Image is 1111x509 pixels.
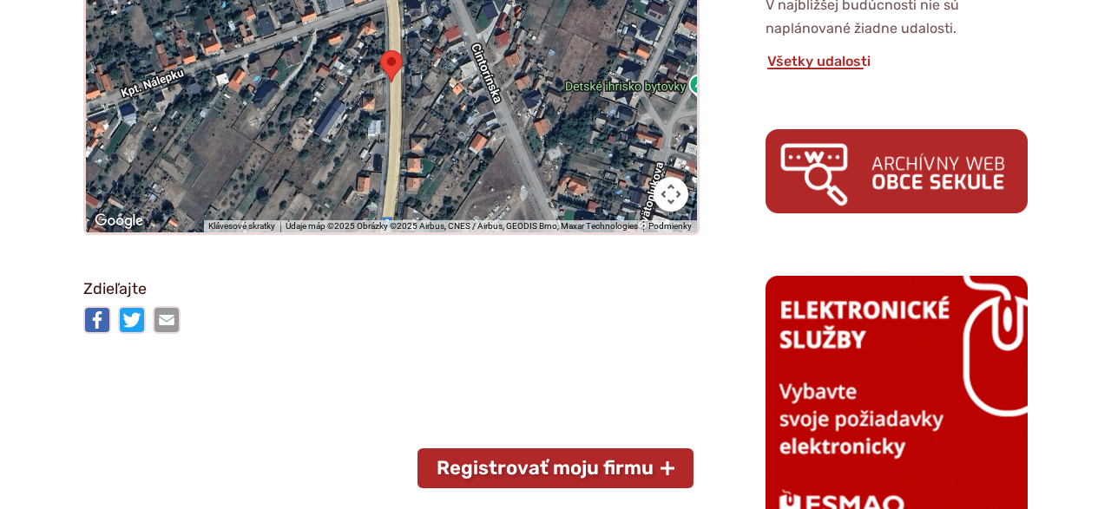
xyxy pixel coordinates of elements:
[766,129,1028,213] img: archiv.png
[654,177,688,212] button: Ovládať kameru na mape
[83,277,700,303] p: Zdieľajte
[90,210,148,232] a: Otvoriť túto oblasť v Mapách Google (otvorí nové okno)
[766,53,872,69] a: Všetky udalosti
[153,306,181,334] img: Zdieľať e-mailom
[417,448,694,488] button: Registrovať moju firmu
[90,210,148,232] img: Google
[286,221,638,231] span: Údaje máp ©2025 Obrázky ©2025 Airbus, CNES / Airbus, GEODIS Brno, Maxar Technologies
[208,220,275,232] button: Klávesové skratky
[83,306,111,334] img: Zdieľať na Facebooku
[437,457,654,480] span: Registrovať moju firmu
[118,306,146,334] img: Zdieľať na Twitteri
[648,221,692,231] a: Podmienky (otvorí sa na novej karte)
